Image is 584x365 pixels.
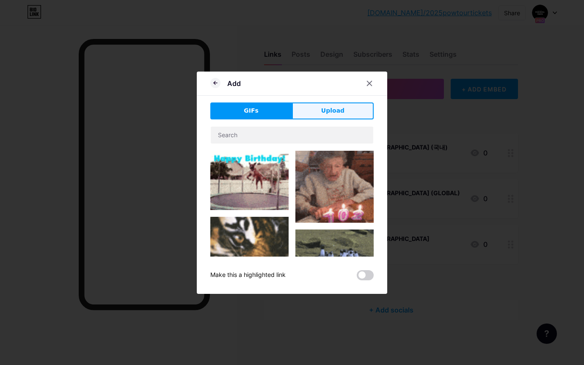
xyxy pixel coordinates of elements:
[295,151,374,223] img: Gihpy
[210,270,286,280] div: Make this a highlighted link
[211,127,373,144] input: Search
[210,102,292,119] button: GIFs
[292,102,374,119] button: Upload
[210,151,289,210] img: Gihpy
[321,106,344,115] span: Upload
[244,106,259,115] span: GIFs
[210,217,289,329] img: Gihpy
[227,78,241,88] div: Add
[295,230,374,274] img: Gihpy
